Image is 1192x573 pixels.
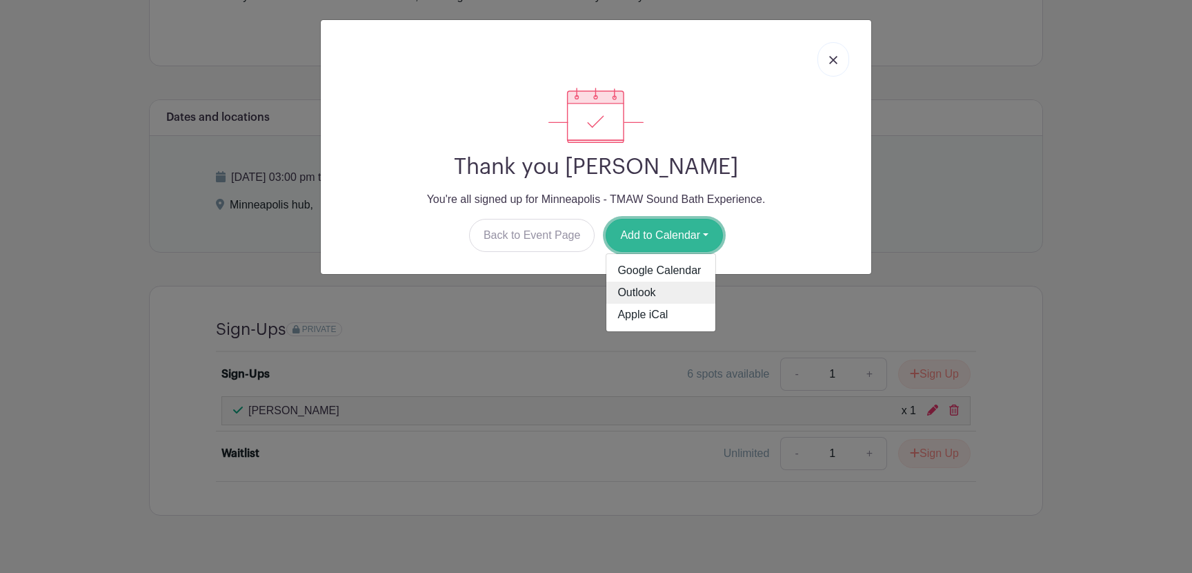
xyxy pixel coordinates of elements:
button: Add to Calendar [606,219,723,252]
a: Google Calendar [606,260,715,282]
h2: Thank you [PERSON_NAME] [332,154,860,180]
p: You're all signed up for Minneapolis - TMAW Sound Bath Experience. [332,191,860,208]
a: Back to Event Page [469,219,595,252]
a: Outlook [606,282,715,304]
a: Apple iCal [606,304,715,326]
img: signup_complete-c468d5dda3e2740ee63a24cb0ba0d3ce5d8a4ecd24259e683200fb1569d990c8.svg [548,88,644,143]
img: close_button-5f87c8562297e5c2d7936805f587ecaba9071eb48480494691a3f1689db116b3.svg [829,56,837,64]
